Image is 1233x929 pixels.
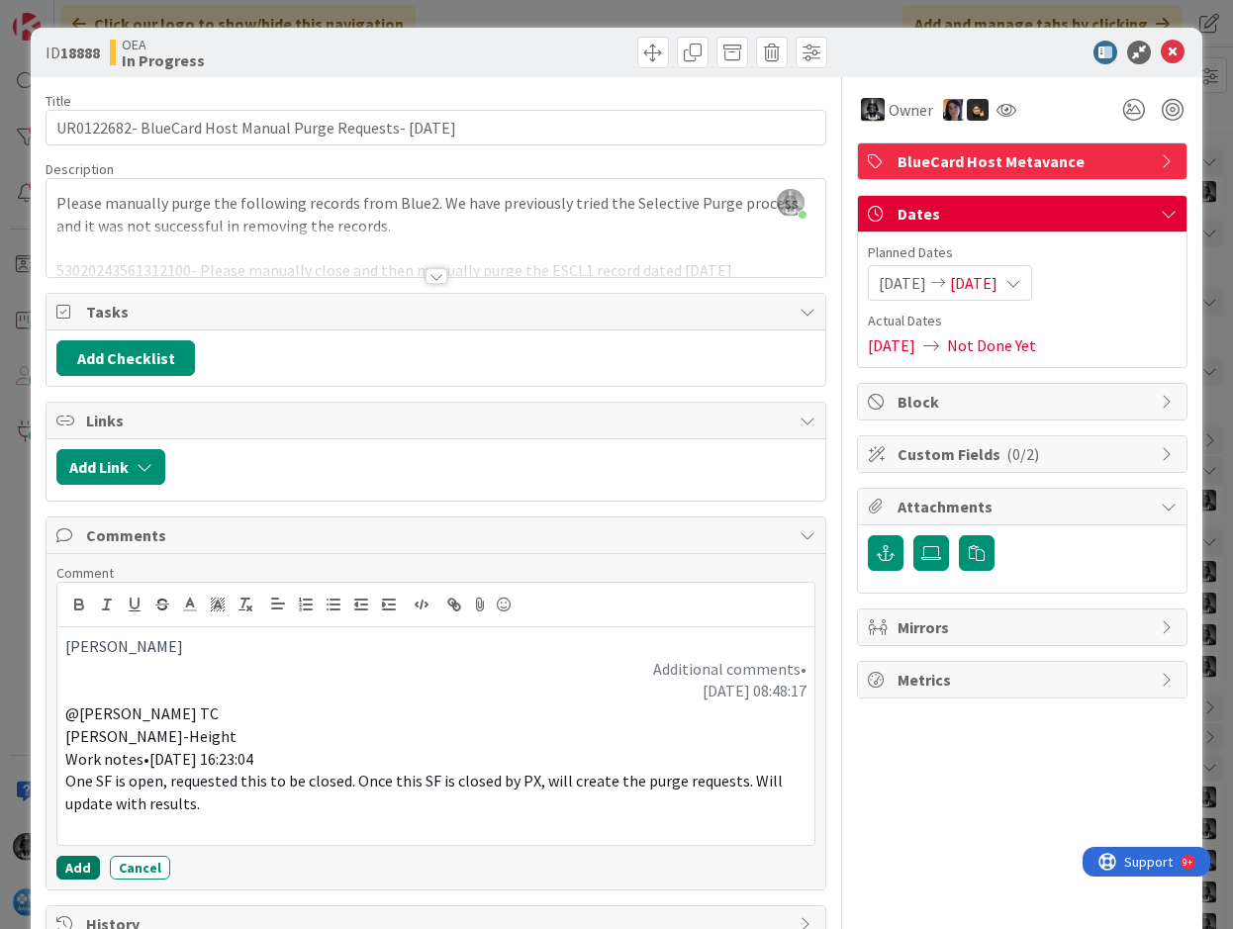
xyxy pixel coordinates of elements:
span: [DATE] [950,271,997,295]
button: Add [56,856,100,880]
button: Cancel [110,856,170,880]
span: Dates [898,202,1151,226]
span: [DATE] 08:48:17 [703,681,806,700]
span: Support [42,3,90,27]
span: Mirrors [898,615,1151,639]
span: Additional comments• [653,659,806,679]
b: 18888 [60,43,100,62]
span: [DATE] [879,271,926,295]
span: @[PERSON_NAME] TC [65,703,219,723]
span: Block [898,390,1151,414]
span: Tasks [86,300,790,324]
img: ZB [967,99,989,121]
span: Comment [56,564,114,582]
span: Description [46,160,114,178]
span: Work notes•[DATE] 16:23:04 [65,749,253,769]
div: 9+ [100,8,110,24]
img: TC [943,99,965,121]
span: Not Done Yet [947,333,1036,357]
span: Planned Dates [868,242,1177,263]
span: Owner [889,98,933,122]
span: ID [46,41,100,64]
span: Attachments [898,495,1151,518]
span: Metrics [898,668,1151,692]
label: Title [46,92,71,110]
b: In Progress [122,52,205,68]
span: Custom Fields [898,442,1151,466]
p: Please manually purge the following records from Blue2. We have previously tried the Selective Pu... [56,192,815,236]
span: OEA [122,37,205,52]
span: One SF is open, requested this to be closed. Once this SF is closed by PX, will create the purge ... [65,771,786,813]
span: [PERSON_NAME]-Height [65,726,237,746]
span: BlueCard Host Metavance [898,149,1151,173]
span: [PERSON_NAME] [65,636,183,656]
span: Actual Dates [868,311,1177,331]
span: Links [86,409,790,432]
span: Comments [86,523,790,547]
img: ddRgQ3yRm5LdI1ED0PslnJbT72KgN0Tb.jfif [777,189,805,217]
button: Add Checklist [56,340,195,376]
img: KG [861,98,885,122]
input: type card name here... [46,110,826,145]
span: [DATE] [868,333,915,357]
button: Add Link [56,449,165,485]
span: ( 0/2 ) [1006,444,1039,464]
